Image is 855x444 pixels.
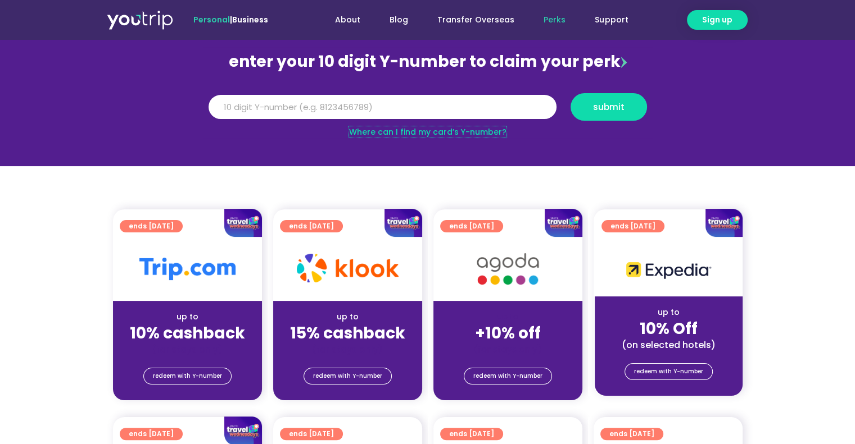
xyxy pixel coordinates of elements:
span: redeem with Y-number [634,364,703,379]
span: ends [DATE] [449,428,494,440]
strong: 10% Off [640,318,698,340]
div: up to [122,311,253,323]
a: Perks [529,10,580,30]
span: redeem with Y-number [153,368,222,384]
a: redeem with Y-number [304,368,392,385]
a: ends [DATE] [280,428,343,440]
div: up to [604,306,734,318]
div: (on selected hotels) [604,339,734,351]
a: redeem with Y-number [464,368,552,385]
span: submit [593,103,625,111]
span: Personal [193,14,230,25]
a: Blog [375,10,423,30]
a: Transfer Overseas [423,10,529,30]
a: ends [DATE] [600,428,663,440]
a: Sign up [687,10,748,30]
a: Business [232,14,268,25]
strong: +10% off [475,322,541,344]
div: up to [282,311,413,323]
span: ends [DATE] [609,428,654,440]
span: up to [497,311,518,322]
span: redeem with Y-number [473,368,542,384]
form: Y Number [209,93,647,129]
a: About [320,10,375,30]
div: (for stays only) [122,344,253,355]
div: (for stays only) [282,344,413,355]
a: redeem with Y-number [143,368,232,385]
a: ends [DATE] [440,428,503,440]
a: redeem with Y-number [625,363,713,380]
input: 10 digit Y-number (e.g. 8123456789) [209,95,557,120]
strong: 10% cashback [130,322,245,344]
strong: 15% cashback [290,322,405,344]
a: Where can I find my card’s Y-number? [349,126,506,138]
span: Sign up [702,14,732,26]
button: submit [571,93,647,121]
div: (for stays only) [442,344,573,355]
span: ends [DATE] [289,428,334,440]
div: enter your 10 digit Y-number to claim your perk [203,47,653,76]
nav: Menu [298,10,643,30]
span: | [193,14,268,25]
span: redeem with Y-number [313,368,382,384]
a: Support [580,10,643,30]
